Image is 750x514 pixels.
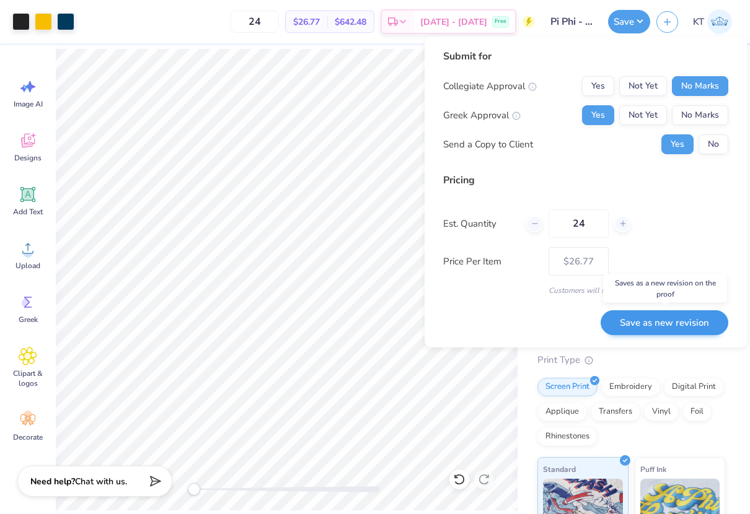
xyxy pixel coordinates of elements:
[664,378,724,396] div: Digital Print
[14,153,42,163] span: Designs
[661,134,694,154] button: Yes
[19,315,38,325] span: Greek
[693,15,704,29] span: KT
[707,9,732,34] img: Karen Tian
[582,105,614,125] button: Yes
[644,403,679,421] div: Vinyl
[443,217,517,231] label: Est. Quantity
[687,9,738,34] a: KT
[443,173,728,188] div: Pricing
[601,378,660,396] div: Embroidery
[672,76,728,96] button: No Marks
[619,105,667,125] button: Not Yet
[335,15,366,28] span: $642.48
[7,368,48,388] span: Clipart & logos
[682,403,712,421] div: Foil
[603,274,727,303] div: Saves as a new revision on the proof
[293,15,320,28] span: $26.77
[13,207,43,217] span: Add Text
[672,105,728,125] button: No Marks
[75,476,127,487] span: Chat with us.
[443,79,537,94] div: Collegiate Approval
[537,378,598,396] div: Screen Print
[640,463,666,476] span: Puff Ink
[443,285,728,296] div: Customers will see this price on HQ.
[443,108,521,123] div: Greek Approval
[15,261,40,271] span: Upload
[443,137,533,152] div: Send a Copy to Client
[549,209,609,238] input: – –
[14,99,43,109] span: Image AI
[582,76,614,96] button: Yes
[601,310,728,336] button: Save as new revision
[188,483,200,495] div: Accessibility label
[420,15,487,28] span: [DATE] - [DATE]
[443,255,539,269] label: Price Per Item
[543,463,576,476] span: Standard
[541,9,602,34] input: Untitled Design
[13,432,43,442] span: Decorate
[608,10,650,33] button: Save
[495,17,506,26] span: Free
[591,403,640,421] div: Transfers
[231,11,279,33] input: – –
[699,134,728,154] button: No
[30,476,75,487] strong: Need help?
[537,403,587,421] div: Applique
[443,49,728,64] div: Submit for
[537,353,725,367] div: Print Type
[537,427,598,446] div: Rhinestones
[619,76,667,96] button: Not Yet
